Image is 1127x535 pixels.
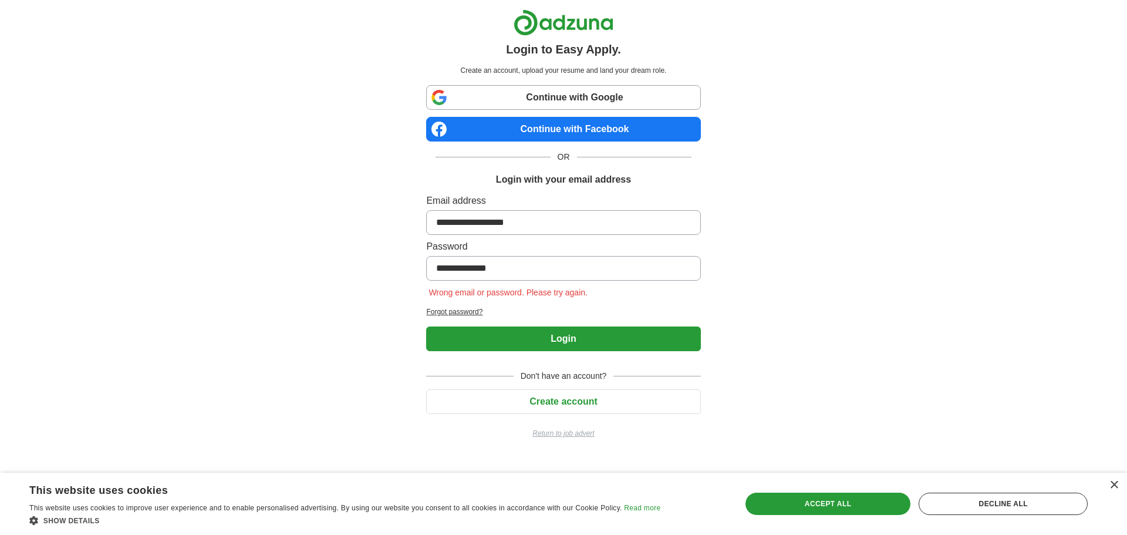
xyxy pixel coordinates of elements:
[426,389,700,414] button: Create account
[426,240,700,254] label: Password
[428,65,698,76] p: Create an account, upload your resume and land your dream role.
[624,504,660,512] a: Read more, opens a new window
[426,396,700,406] a: Create account
[43,517,100,525] span: Show details
[29,514,660,526] div: Show details
[426,117,700,142] a: Continue with Facebook
[514,370,614,382] span: Don't have an account?
[426,428,700,439] a: Return to job advert
[426,307,700,317] a: Forgot password?
[1109,481,1118,490] div: Close
[426,194,700,208] label: Email address
[551,151,577,163] span: OR
[29,504,622,512] span: This website uses cookies to improve user experience and to enable personalised advertising. By u...
[29,480,631,497] div: This website uses cookies
[496,173,631,187] h1: Login with your email address
[426,327,700,351] button: Login
[514,9,613,36] img: Adzuna logo
[426,288,590,297] span: Wrong email or password. Please try again.
[426,85,700,110] a: Continue with Google
[506,41,621,58] h1: Login to Easy Apply.
[919,493,1088,515] div: Decline all
[745,493,911,515] div: Accept all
